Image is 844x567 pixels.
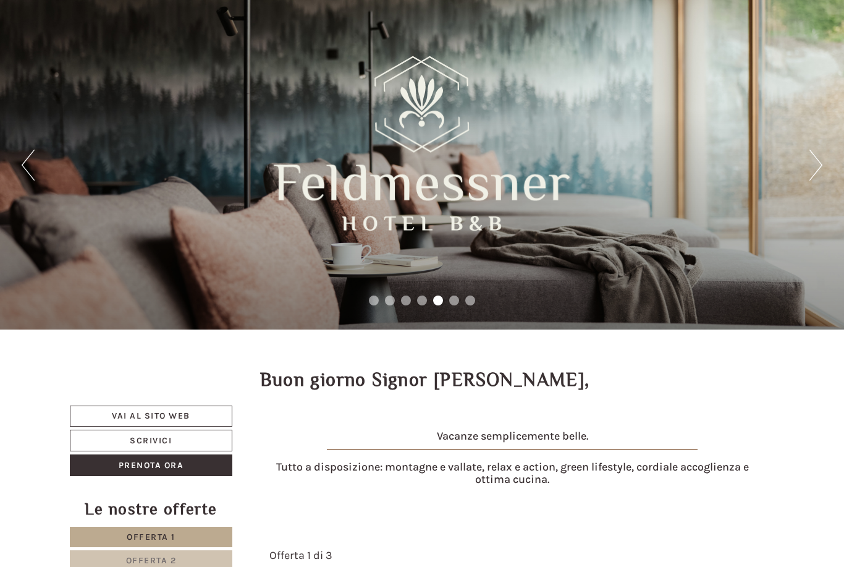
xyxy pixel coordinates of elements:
button: Next [809,150,822,181]
h4: Vacanze semplicemente belle. [269,430,756,455]
span: Offerta 2 [126,555,177,566]
h4: Tutto a disposizione: montagne e vallate, relax e action, green lifestyle, cordiale accoglienza e... [269,461,756,486]
small: 22:21 [19,60,194,69]
h1: Buon giorno Signor [PERSON_NAME], [260,370,590,390]
div: Le nostre offerte [70,498,232,521]
a: Scrivici [70,430,232,451]
div: [DATE] [221,9,264,30]
div: Hotel B&B Feldmessner [19,36,194,46]
div: Buon giorno, come possiamo aiutarla? [9,33,200,71]
span: Offerta 1 di 3 [269,548,332,562]
button: Previous [22,150,35,181]
a: Prenota ora [70,454,232,476]
a: Vai al sito web [70,406,232,427]
button: Invia [421,326,486,347]
img: image [327,449,698,450]
span: Offerta 1 [127,532,175,542]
